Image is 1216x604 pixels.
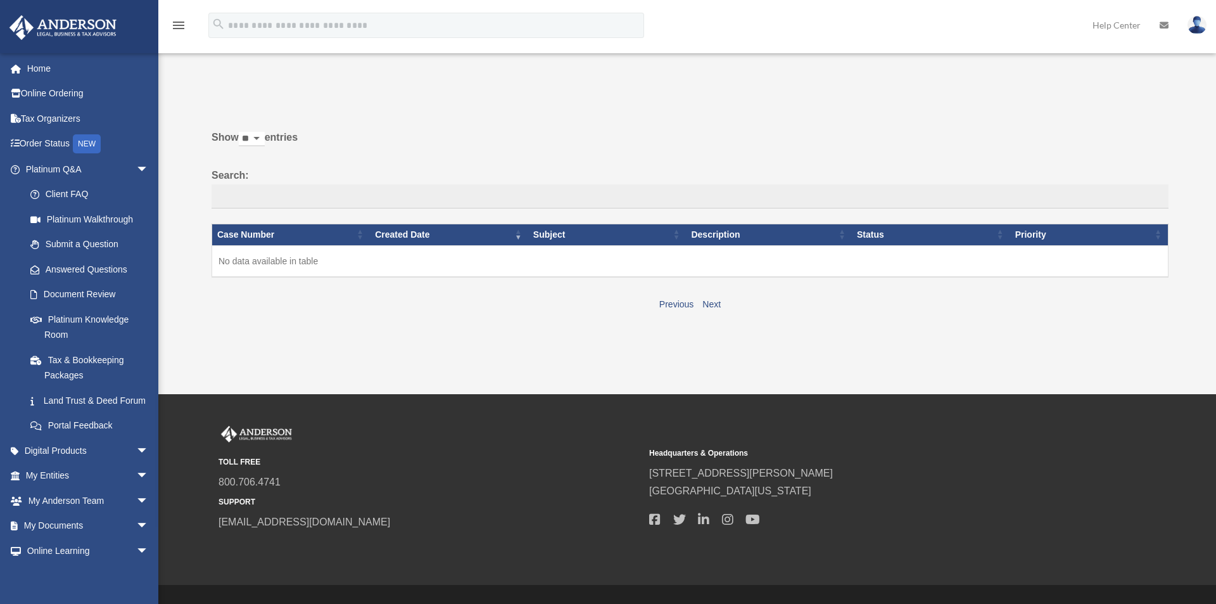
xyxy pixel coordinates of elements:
a: Portal Feedback [18,413,161,439]
th: Subject: activate to sort column ascending [528,224,687,245]
small: Headquarters & Operations [649,447,1071,460]
a: 800.706.4741 [218,477,281,487]
a: Next [702,299,721,309]
th: Priority: activate to sort column ascending [1010,224,1168,245]
a: [EMAIL_ADDRESS][DOMAIN_NAME] [218,517,390,527]
span: arrow_drop_down [136,438,161,464]
a: My Entitiesarrow_drop_down [9,463,168,489]
div: NEW [73,134,101,153]
span: arrow_drop_down [136,463,161,489]
a: Document Review [18,282,161,307]
i: menu [171,18,186,33]
th: Status: activate to sort column ascending [852,224,1010,245]
th: Case Number: activate to sort column ascending [212,224,370,245]
a: Online Ordering [9,81,168,106]
a: My Documentsarrow_drop_down [9,513,168,539]
a: Submit a Question [18,232,161,257]
input: Search: [212,184,1168,209]
a: menu [171,22,186,33]
i: search [212,17,225,31]
span: arrow_drop_down [136,538,161,564]
a: Order StatusNEW [9,131,168,157]
span: arrow_drop_down [136,488,161,514]
a: [STREET_ADDRESS][PERSON_NAME] [649,468,833,479]
td: No data available in table [212,245,1168,277]
a: Client FAQ [18,182,161,207]
img: User Pic [1187,16,1206,34]
a: Platinum Knowledge Room [18,307,161,347]
a: Answered Questions [18,257,155,282]
a: Tax Organizers [9,106,168,131]
label: Show entries [212,129,1168,159]
select: Showentries [239,132,265,146]
a: Platinum Q&Aarrow_drop_down [9,157,161,182]
a: Tax & Bookkeeping Packages [18,347,161,388]
a: Previous [659,299,693,309]
img: Anderson Advisors Platinum Portal [6,15,120,40]
img: Anderson Advisors Platinum Portal [218,426,294,442]
label: Search: [212,167,1168,209]
a: Land Trust & Deed Forum [18,388,161,413]
th: Description: activate to sort column ascending [686,224,852,245]
a: Online Learningarrow_drop_down [9,538,168,563]
a: Digital Productsarrow_drop_down [9,438,168,463]
small: SUPPORT [218,496,640,509]
th: Created Date: activate to sort column ascending [370,224,528,245]
span: arrow_drop_down [136,513,161,539]
a: My Anderson Teamarrow_drop_down [9,488,168,513]
a: Platinum Walkthrough [18,207,161,232]
a: [GEOGRAPHIC_DATA][US_STATE] [649,485,811,496]
small: TOLL FREE [218,456,640,469]
span: arrow_drop_down [136,157,161,183]
a: Home [9,56,168,81]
